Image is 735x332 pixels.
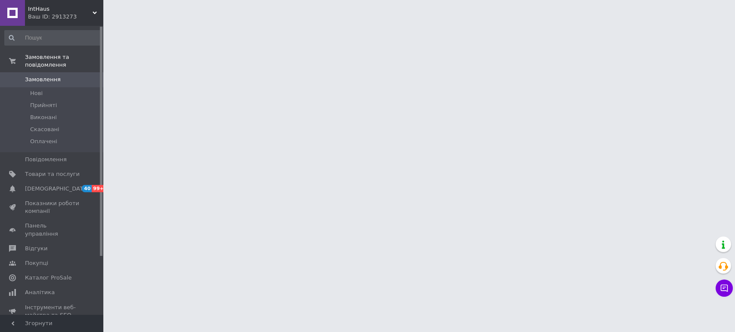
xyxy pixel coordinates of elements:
button: Чат з покупцем [716,280,733,297]
input: Пошук [4,30,101,46]
span: Каталог ProSale [25,274,71,282]
div: Ваш ID: 2913273 [28,13,103,21]
span: Повідомлення [25,156,67,163]
span: Прийняті [30,101,57,109]
span: 99+ [92,185,106,192]
span: 40 [82,185,92,192]
span: [DEMOGRAPHIC_DATA] [25,185,89,193]
span: Нові [30,89,43,97]
span: Показники роботи компанії [25,200,80,215]
span: IntHaus [28,5,93,13]
span: Замовлення [25,76,61,83]
span: Відгуки [25,245,47,252]
span: Покупці [25,259,48,267]
span: Аналітика [25,289,55,296]
span: Товари та послуги [25,170,80,178]
span: Виконані [30,114,57,121]
span: Замовлення та повідомлення [25,53,103,69]
span: Скасовані [30,126,59,133]
span: Панель управління [25,222,80,237]
span: Оплачені [30,138,57,145]
span: Інструменти веб-майстра та SEO [25,304,80,319]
